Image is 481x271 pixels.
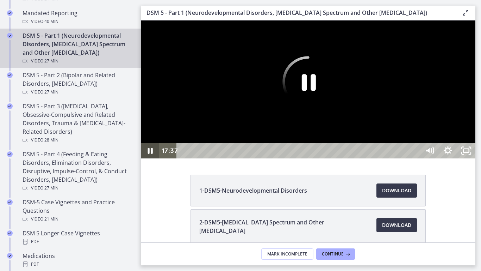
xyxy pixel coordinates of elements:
[23,88,132,96] div: Video
[280,122,298,138] button: Mute
[23,184,132,192] div: Video
[267,251,307,257] span: Mark Incomplete
[316,122,335,138] button: Unfullscreen
[146,8,450,17] h3: DSM 5 - Part 1 (Neurodevelopmental Disorders, [MEDICAL_DATA] Spectrum and Other [MEDICAL_DATA])
[23,102,132,144] div: DSM 5 - Part 3 ([MEDICAL_DATA], Obsessive-Compulsive and Related Disorders, Trauma & [MEDICAL_DAT...
[43,136,58,144] span: · 28 min
[142,36,193,87] button: Pause
[7,253,13,259] i: Completed
[43,17,58,26] span: · 40 min
[382,186,411,195] span: Download
[23,237,132,246] div: PDF
[23,215,132,223] div: Video
[7,151,13,157] i: Completed
[376,183,417,198] a: Download
[298,122,316,138] button: Show settings menu
[23,71,132,96] div: DSM 5 - Part 2 (Bipolar and Related Disorders, [MEDICAL_DATA])
[23,17,132,26] div: Video
[23,136,132,144] div: Video
[23,31,132,65] div: DSM 5 - Part 1 (Neurodevelopmental Disorders, [MEDICAL_DATA] Spectrum and Other [MEDICAL_DATA])
[261,248,313,260] button: Mark Incomplete
[376,218,417,232] a: Download
[43,122,275,138] div: Playbar
[23,57,132,65] div: Video
[7,72,13,78] i: Completed
[7,33,13,38] i: Completed
[322,251,344,257] span: Continue
[7,199,13,205] i: Completed
[23,260,132,269] div: PDF
[199,218,368,235] span: 2-DSM5-[MEDICAL_DATA] Spectrum and Other [MEDICAL_DATA]
[199,186,307,195] span: 1-DSM5-Neurodevelopmental Disorders
[7,230,13,236] i: Completed
[23,198,132,223] div: DSM-5 Case Vignettes and Practice Questions
[382,221,411,229] span: Download
[23,229,132,246] div: DSM 5 Longer Case Vignettes
[43,88,58,96] span: · 27 min
[141,20,475,158] iframe: Video Lesson
[43,215,58,223] span: · 21 min
[43,184,58,192] span: · 27 min
[7,10,13,16] i: Completed
[23,9,132,26] div: Mandated Reporting
[23,150,132,192] div: DSM 5 - Part 4 (Feeding & Eating Disorders, Elimination Disorders, Disruptive, Impulse-Control, &...
[316,248,355,260] button: Continue
[23,252,132,269] div: Medications
[7,103,13,109] i: Completed
[43,57,58,65] span: · 27 min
